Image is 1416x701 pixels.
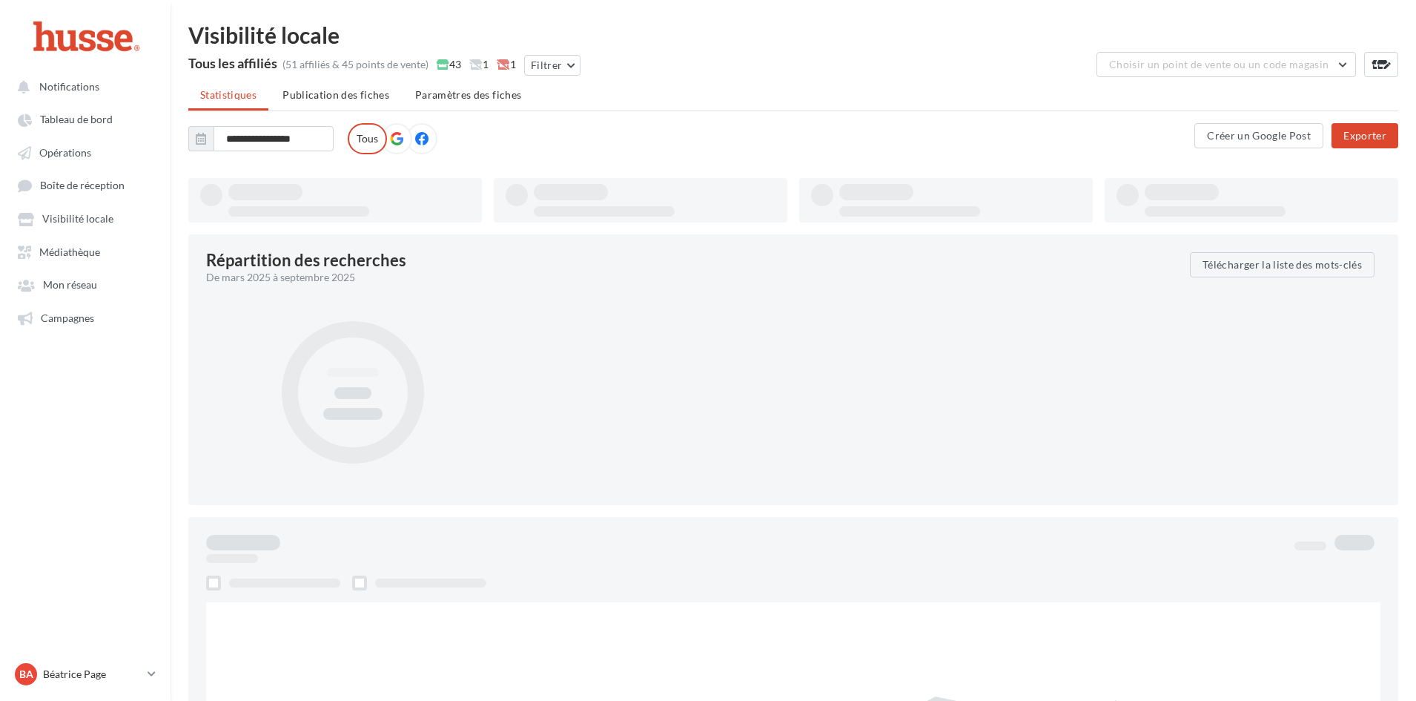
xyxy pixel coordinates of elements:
div: Répartition des recherches [206,252,406,269]
div: Visibilité locale [188,24,1398,46]
p: Béatrice Page [43,667,142,682]
a: Tableau de bord [9,105,162,132]
span: Visibilité locale [42,213,113,226]
button: Télécharger la liste des mots-clés [1190,252,1374,277]
button: Créer un Google Post [1194,123,1323,148]
div: Tous les affiliés [188,56,277,70]
label: Tous [348,123,387,154]
button: Choisir un point de vente ou un code magasin [1096,52,1356,77]
span: 1 [469,57,489,72]
span: Notifications [39,80,99,93]
div: (51 affiliés & 45 points de vente) [282,57,429,72]
button: Exporter [1331,123,1398,148]
button: Notifications [9,73,156,99]
span: Médiathèque [39,246,100,258]
a: Campagnes [9,304,162,331]
span: Opérations [39,146,91,159]
a: Ba Béatrice Page [12,660,159,688]
span: 43 [437,57,461,72]
span: Mon réseau [43,279,97,292]
div: De mars 2025 à septembre 2025 [206,270,1178,285]
span: Campagnes [41,312,94,324]
span: Paramètres des fiches [415,88,521,101]
span: Choisir un point de vente ou un code magasin [1109,58,1329,70]
span: Boîte de réception [40,180,125,192]
span: Ba [19,667,33,682]
a: Mon réseau [9,271,162,297]
a: Médiathèque [9,238,162,265]
span: Publication des fiches [282,88,389,101]
a: Opérations [9,139,162,165]
button: Filtrer [524,55,580,76]
span: Tableau de bord [40,113,113,126]
a: Visibilité locale [9,205,162,231]
span: 1 [497,57,516,72]
a: Boîte de réception [9,171,162,199]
